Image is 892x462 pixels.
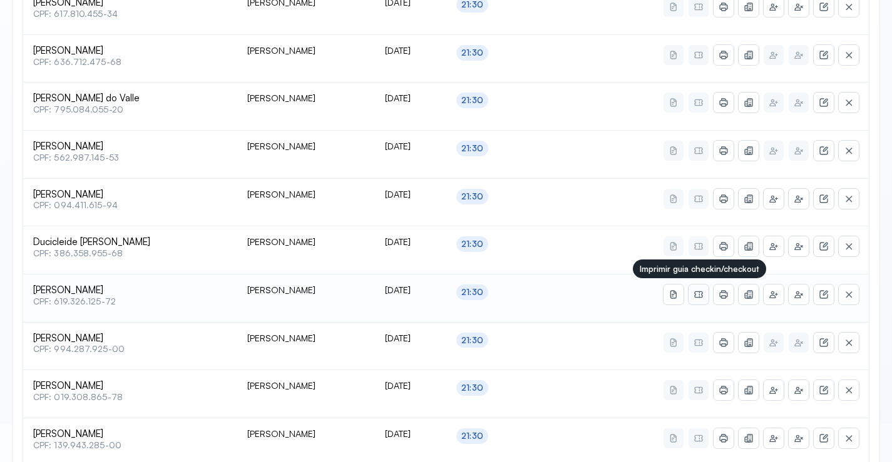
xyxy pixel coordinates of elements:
div: [PERSON_NAME] [247,93,365,104]
div: [PERSON_NAME] [247,236,365,248]
span: CPF: 617.810.455-34 [33,9,227,19]
span: [PERSON_NAME] [33,333,227,344]
div: [PERSON_NAME] [247,380,365,391]
span: CPF: 562.987.145-53 [33,153,227,163]
div: 21:30 [461,287,483,298]
div: [PERSON_NAME] [247,333,365,344]
span: CPF: 619.326.125-72 [33,296,227,307]
span: [PERSON_NAME] [33,284,227,296]
div: [DATE] [385,236,436,248]
span: CPF: 139.943.285-00 [33,440,227,451]
div: [PERSON_NAME] [247,189,365,200]
span: [PERSON_NAME] do Valle [33,93,227,104]
span: [PERSON_NAME] [33,380,227,392]
div: [DATE] [385,93,436,104]
span: [PERSON_NAME] [33,189,227,201]
div: 21:30 [461,191,483,202]
div: [DATE] [385,141,436,152]
div: [DATE] [385,380,436,391]
div: 21:30 [461,239,483,249]
span: [PERSON_NAME] [33,45,227,57]
div: [PERSON_NAME] [247,45,365,56]
span: CPF: 094.411.615-94 [33,200,227,211]
div: 21:30 [461,335,483,346]
div: 21:30 [461,95,483,106]
div: 21:30 [461,48,483,58]
div: [DATE] [385,189,436,200]
span: CPF: 636.712.475-68 [33,57,227,68]
div: [PERSON_NAME] [247,284,365,296]
span: Ducicleide [PERSON_NAME] [33,236,227,248]
span: CPF: 019.308.865-78 [33,392,227,403]
div: [DATE] [385,45,436,56]
div: [PERSON_NAME] [247,428,365,439]
span: CPF: 994.287.925-00 [33,344,227,354]
div: [DATE] [385,428,436,439]
span: CPF: 795.084.055-20 [33,104,227,115]
span: [PERSON_NAME] [33,141,227,153]
div: 21:30 [461,431,483,441]
span: CPF: 386.358.955-68 [33,248,227,259]
div: [PERSON_NAME] [247,141,365,152]
div: [DATE] [385,333,436,344]
span: [PERSON_NAME] [33,428,227,440]
div: 21:30 [461,383,483,393]
div: 21:30 [461,143,483,154]
div: [DATE] [385,284,436,296]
